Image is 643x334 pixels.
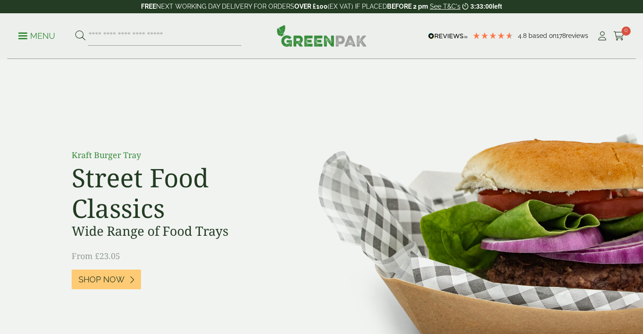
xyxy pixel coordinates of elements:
[72,270,141,289] a: Shop Now
[294,3,328,10] strong: OVER £100
[556,32,566,39] span: 178
[428,33,468,39] img: REVIEWS.io
[141,3,156,10] strong: FREE
[72,223,277,239] h3: Wide Range of Food Trays
[387,3,428,10] strong: BEFORE 2 pm
[78,275,125,285] span: Shop Now
[472,32,513,40] div: 4.78 Stars
[470,3,492,10] span: 3:33:00
[18,31,55,42] p: Menu
[72,250,120,261] span: From £23.05
[566,32,588,39] span: reviews
[596,32,608,41] i: My Account
[622,27,631,36] span: 0
[18,31,55,40] a: Menu
[72,162,277,223] h2: Street Food Classics
[518,32,528,39] span: 4.8
[613,29,625,43] a: 0
[277,25,367,47] img: GreenPak Supplies
[613,32,625,41] i: Cart
[72,149,277,161] p: Kraft Burger Tray
[430,3,460,10] a: See T&C's
[528,32,556,39] span: Based on
[492,3,502,10] span: left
